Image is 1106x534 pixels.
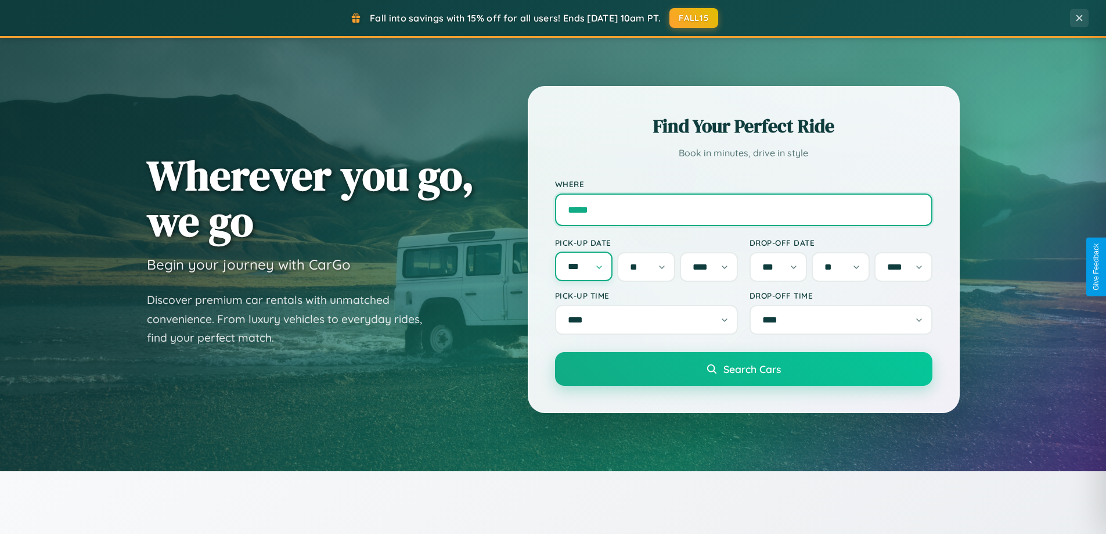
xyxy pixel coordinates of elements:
[370,12,661,24] span: Fall into savings with 15% off for all users! Ends [DATE] 10am PT.
[555,179,932,189] label: Where
[555,352,932,386] button: Search Cars
[147,291,437,347] p: Discover premium car rentals with unmatched convenience. From luxury vehicles to everyday rides, ...
[555,113,932,139] h2: Find Your Perfect Ride
[147,152,474,244] h1: Wherever you go, we go
[555,238,738,248] label: Pick-up Date
[750,291,932,300] label: Drop-off Time
[669,8,718,28] button: FALL15
[750,238,932,248] label: Drop-off Date
[723,363,781,375] span: Search Cars
[147,256,351,273] h3: Begin your journey with CarGo
[555,291,738,300] label: Pick-up Time
[555,145,932,162] p: Book in minutes, drive in style
[1092,243,1100,291] div: Give Feedback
